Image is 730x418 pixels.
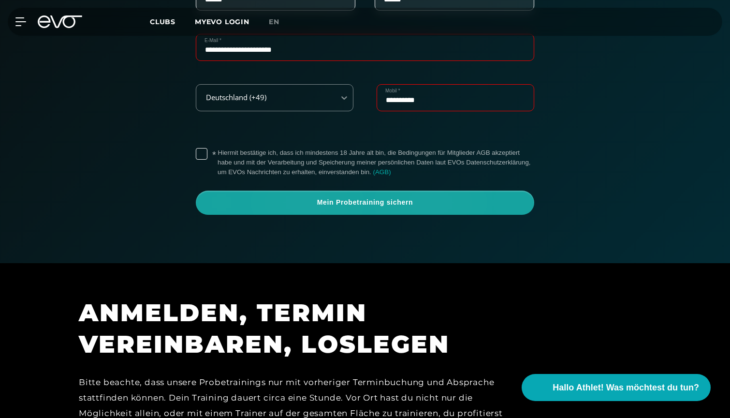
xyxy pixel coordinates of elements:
label: Hiermit bestätige ich, dass ich mindestens 18 Jahre alt bin, die Bedingungen für Mitglieder AGB a... [218,148,534,177]
a: Clubs [150,17,195,26]
span: Clubs [150,17,175,26]
a: (AGB) [373,168,391,176]
span: Hallo Athlet! Was möchtest du tun? [553,381,699,394]
span: Mein Probetraining sichern [219,198,511,208]
a: en [269,16,291,28]
div: Deutschland (+49) [197,93,328,102]
a: MYEVO LOGIN [195,17,249,26]
button: Hallo Athlet! Was möchtest du tun? [522,374,711,401]
span: en [269,17,279,26]
h1: ANMELDEN, TERMIN VEREINBAREN, LOSLEGEN [79,297,514,360]
a: Mein Probetraining sichern [196,191,534,215]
